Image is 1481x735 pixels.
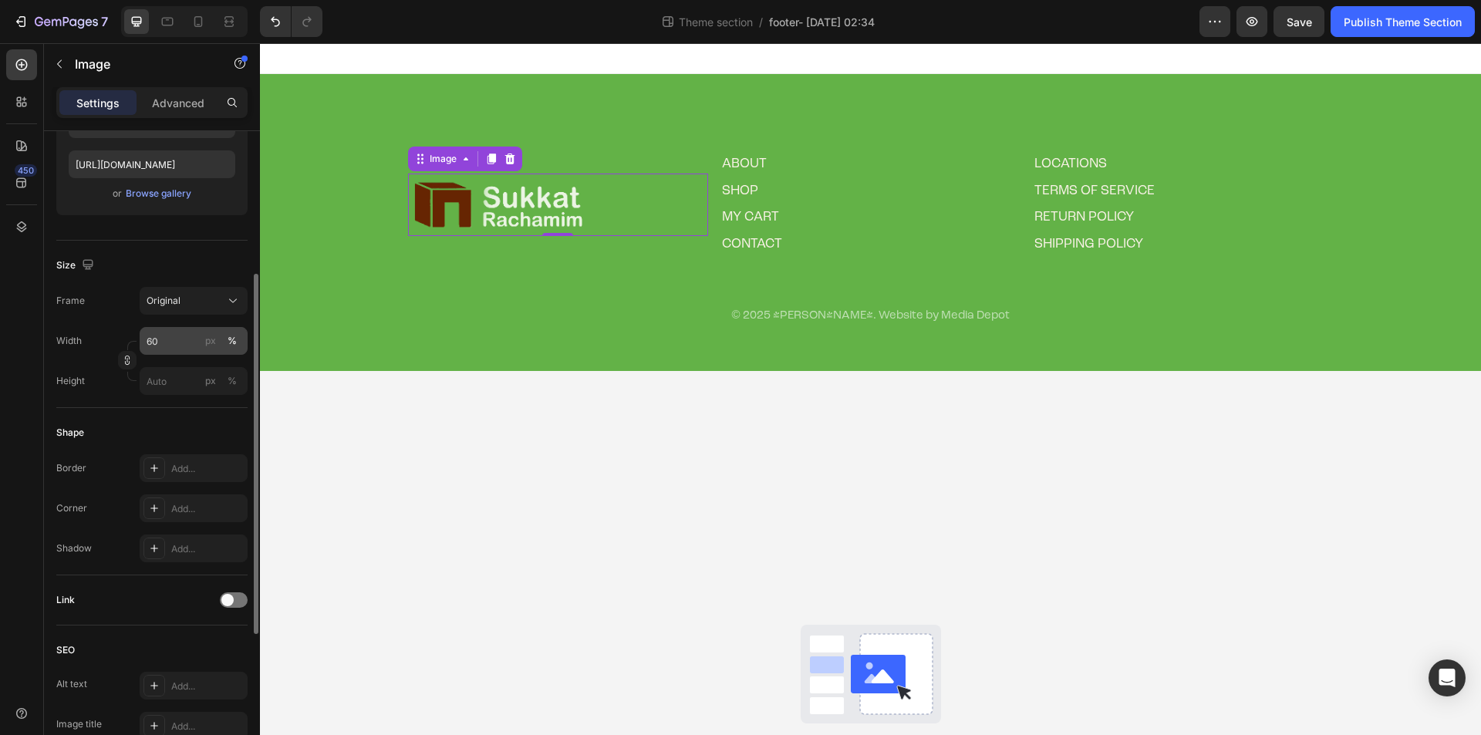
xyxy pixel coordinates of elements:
input: px% [140,327,248,355]
div: Corner [56,501,87,515]
div: Size [56,255,97,276]
div: Add... [171,679,244,693]
a: Locations [774,114,847,127]
div: Add... [171,542,244,556]
div: % [228,374,237,388]
a: MY CART [462,167,519,180]
div: Add... [171,720,244,733]
div: SEO [56,643,75,657]
button: px [223,372,241,390]
iframe: Design area [260,43,1481,735]
div: Add... [171,462,244,476]
span: Original [147,294,180,308]
div: Add... [171,502,244,516]
span: Save [1287,15,1312,29]
label: Width [56,334,82,348]
label: Frame [56,294,85,308]
div: Border [56,461,86,475]
div: Undo/Redo [260,6,322,37]
span: / [759,14,763,30]
div: Publish Theme Section [1344,14,1462,30]
a: ABOUT [462,114,507,127]
a: Shipping Policy [774,194,883,207]
span: footer- [DATE] 02:34 [769,14,875,30]
div: Shadow [56,541,92,555]
button: Publish Theme Section [1331,6,1475,37]
div: Image title [56,717,102,731]
a: Terms of service [774,141,895,154]
button: Save [1274,6,1324,37]
button: Browse gallery [125,186,192,201]
input: px% [140,367,248,395]
div: Alt text [56,677,87,691]
p: Settings [76,95,120,111]
div: % [228,334,237,348]
input: https://example.com/image.jpg [69,150,235,178]
div: px [205,374,216,388]
div: Link [56,593,75,607]
p: Advanced [152,95,204,111]
div: Browse gallery [126,187,191,201]
button: % [201,332,220,350]
span: or [113,184,122,203]
div: Open Intercom Messenger [1429,659,1466,696]
div: Shape [56,426,84,440]
label: Height [56,374,85,388]
a: CONTACT [462,194,522,207]
div: px [205,334,216,348]
p: © 2025 [PERSON_NAME]. Website by Media Depot [162,262,1060,283]
button: px [223,332,241,350]
button: % [201,372,220,390]
button: 7 [6,6,115,37]
button: Original [140,287,248,315]
p: 7 [101,12,108,31]
div: 450 [15,164,37,177]
p: Image [75,55,206,73]
a: Return Policy [774,167,874,180]
span: Theme section [676,14,756,30]
a: SHOP [462,141,498,154]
